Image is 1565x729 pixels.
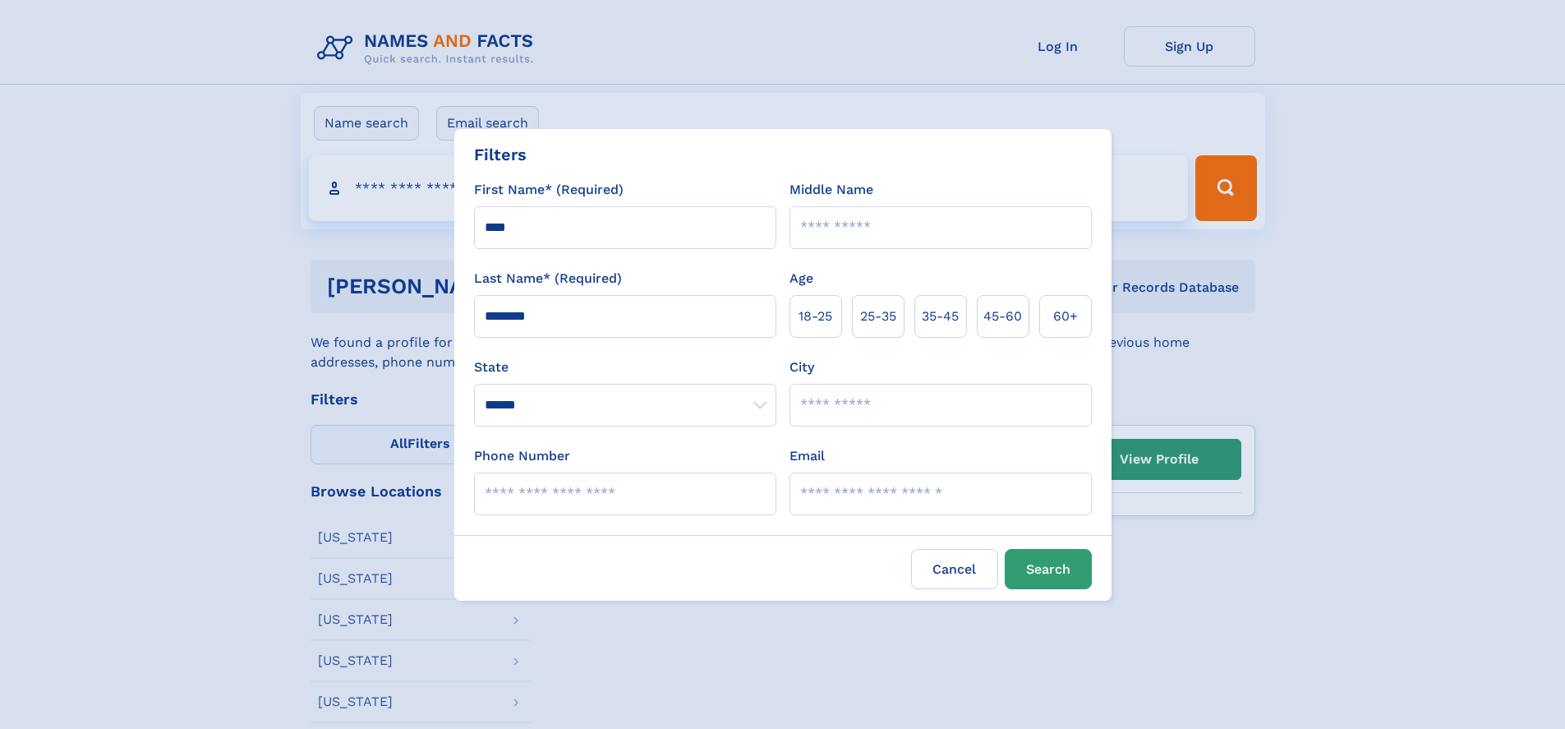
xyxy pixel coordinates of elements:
[983,307,1022,326] span: 45‑60
[922,307,959,326] span: 35‑45
[860,307,896,326] span: 25‑35
[474,142,527,167] div: Filters
[474,358,776,377] label: State
[474,446,570,466] label: Phone Number
[1053,307,1078,326] span: 60+
[799,307,832,326] span: 18‑25
[789,269,813,288] label: Age
[1005,549,1092,589] button: Search
[911,549,998,589] label: Cancel
[474,180,624,200] label: First Name* (Required)
[789,358,814,377] label: City
[789,180,873,200] label: Middle Name
[789,446,825,466] label: Email
[474,269,622,288] label: Last Name* (Required)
